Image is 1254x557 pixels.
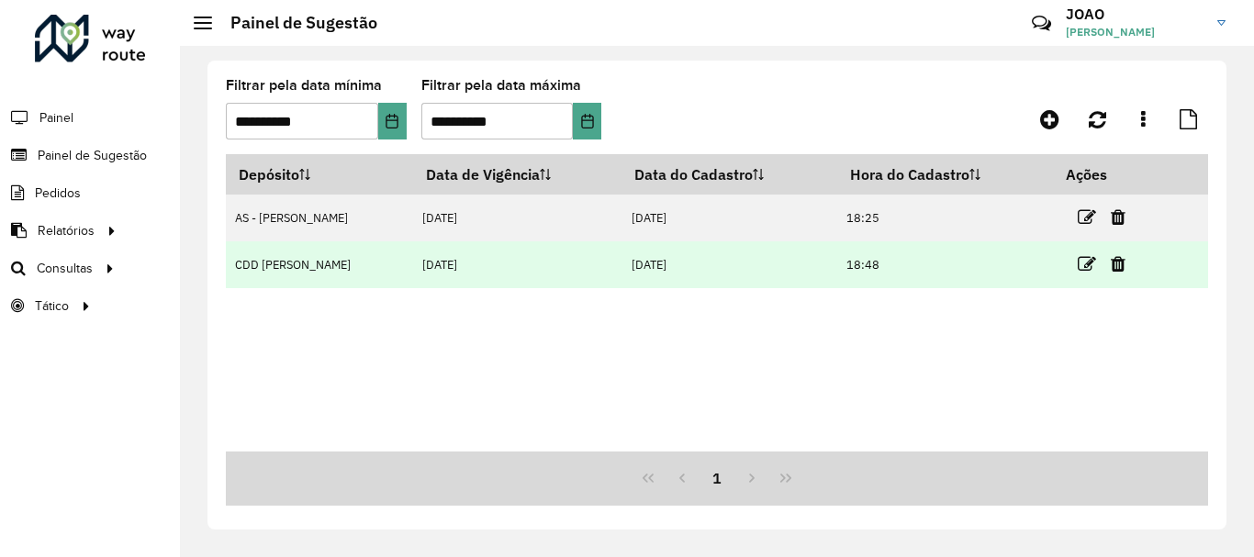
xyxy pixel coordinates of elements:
[621,195,836,241] td: [DATE]
[837,195,1054,241] td: 18:25
[413,155,621,195] th: Data de Vigência
[1022,4,1061,43] a: Contato Rápido
[38,146,147,165] span: Painel de Sugestão
[837,155,1054,195] th: Hora do Cadastro
[37,259,93,278] span: Consultas
[226,155,413,195] th: Depósito
[212,13,377,33] h2: Painel de Sugestão
[1111,205,1125,229] a: Excluir
[35,296,69,316] span: Tático
[35,184,81,203] span: Pedidos
[378,103,407,139] button: Choose Date
[1054,155,1164,194] th: Ações
[226,241,413,288] td: CDD [PERSON_NAME]
[1066,24,1204,40] span: [PERSON_NAME]
[621,155,836,195] th: Data do Cadastro
[621,241,836,288] td: [DATE]
[573,103,601,139] button: Choose Date
[226,195,413,241] td: AS - [PERSON_NAME]
[1111,251,1125,276] a: Excluir
[837,241,1054,288] td: 18:48
[413,241,621,288] td: [DATE]
[1066,6,1204,23] h3: JOAO
[1078,251,1096,276] a: Editar
[39,108,73,128] span: Painel
[700,461,734,496] button: 1
[1078,205,1096,229] a: Editar
[38,221,95,240] span: Relatórios
[413,195,621,241] td: [DATE]
[421,74,581,96] label: Filtrar pela data máxima
[226,74,382,96] label: Filtrar pela data mínima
